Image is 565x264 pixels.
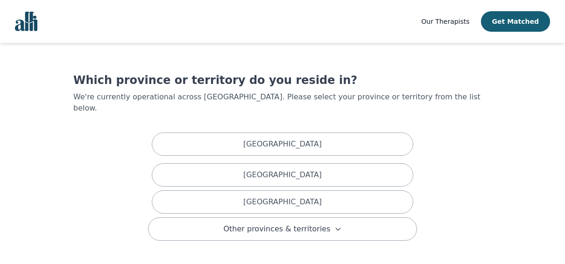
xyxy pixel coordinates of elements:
[243,196,322,208] p: [GEOGRAPHIC_DATA]
[421,18,469,25] span: Our Therapists
[421,16,469,27] a: Our Therapists
[73,73,492,88] h1: Which province or territory do you reside in?
[148,217,417,241] button: Other provinces & territories
[243,169,322,181] p: [GEOGRAPHIC_DATA]
[73,91,492,114] p: We're currently operational across [GEOGRAPHIC_DATA]. Please select your province or territory fr...
[15,12,37,31] img: alli logo
[481,11,550,32] button: Get Matched
[223,223,330,235] span: Other provinces & territories
[243,139,322,150] p: [GEOGRAPHIC_DATA]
